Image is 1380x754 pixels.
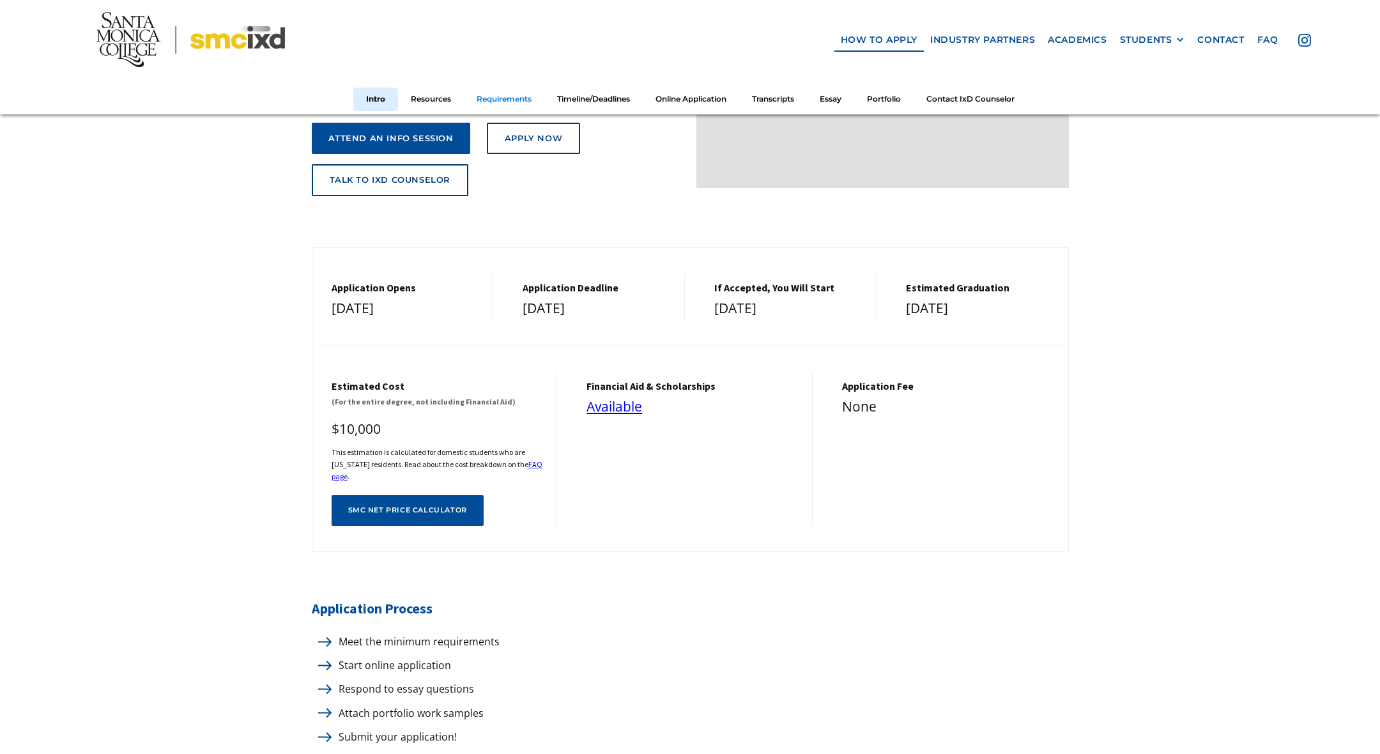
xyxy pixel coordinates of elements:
[906,282,1055,294] h5: estimated graduation
[739,88,807,111] a: Transcripts
[332,495,484,525] a: SMC net price calculator
[398,88,464,111] a: Resources
[1298,34,1311,47] img: icon - instagram
[332,728,457,746] p: Submit your application!
[332,418,544,441] div: $10,000
[348,506,467,514] div: SMC net price calculator
[906,297,1055,320] div: [DATE]
[523,282,671,294] h5: Application Deadline
[1191,28,1250,52] a: contact
[332,705,484,722] p: Attach portfolio work samples
[464,88,544,111] a: Requirements
[834,28,924,52] a: how to apply
[586,397,642,415] a: Available
[643,88,739,111] a: Online Application
[312,164,469,196] a: talk to ixd counselor
[96,12,285,67] img: Santa Monica College - SMC IxD logo
[924,28,1041,52] a: industry partners
[332,446,544,483] h6: This estimation is calculated for domestic students who are [US_STATE] residents. Read about the ...
[330,175,451,185] div: talk to ixd counselor
[332,380,544,392] h5: Estimated cost
[1120,35,1172,45] div: STUDENTS
[332,297,480,320] div: [DATE]
[353,88,398,111] a: Intro
[807,88,854,111] a: Essay
[332,396,544,408] h6: (For the entire degree, not including Financial Aid)
[332,681,474,698] p: Respond to essay questions
[1120,35,1185,45] div: STUDENTS
[487,123,580,155] a: Apply Now
[1041,28,1113,52] a: Academics
[714,282,863,294] h5: If Accepted, You Will Start
[332,657,451,674] p: Start online application
[332,282,480,294] h5: Application Opens
[1251,28,1285,52] a: faq
[714,297,863,320] div: [DATE]
[523,297,671,320] div: [DATE]
[312,123,470,155] a: attend an info session
[842,380,1055,392] h5: Application Fee
[842,396,1055,419] div: None
[328,134,454,144] div: attend an info session
[505,134,562,144] div: Apply Now
[914,88,1027,111] a: Contact IxD Counselor
[544,88,643,111] a: Timeline/Deadlines
[312,597,1069,620] h5: Application Process
[586,380,799,392] h5: financial aid & Scholarships
[332,633,500,650] p: Meet the minimum requirements
[854,88,914,111] a: Portfolio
